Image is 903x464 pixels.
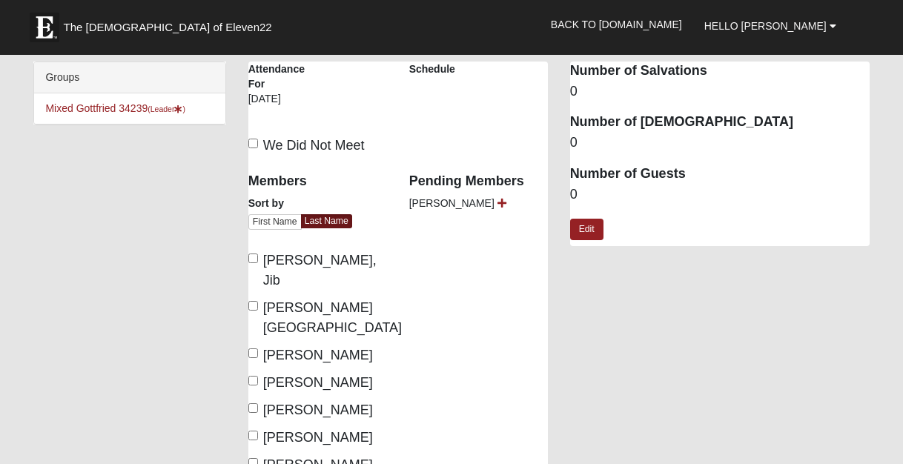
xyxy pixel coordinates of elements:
img: Eleven22 logo [30,13,59,42]
span: [PERSON_NAME] [263,430,373,445]
a: First Name [248,214,302,230]
a: Add Person to Group [497,197,506,209]
span: The [DEMOGRAPHIC_DATA] of Eleven22 [63,20,271,35]
div: Groups [34,62,225,93]
dd: 0 [570,82,870,102]
a: Hello [PERSON_NAME] [693,7,847,44]
small: (Leader ) [148,105,185,113]
label: Sort by [248,196,284,211]
span: Hello [PERSON_NAME] [704,20,827,32]
input: We Did Not Meet [248,139,258,148]
a: Last Name [301,214,352,228]
label: Schedule [409,62,455,76]
input: [PERSON_NAME] [248,376,258,385]
label: Attendance For [248,62,306,91]
input: [PERSON_NAME], Jib [248,253,258,263]
input: [PERSON_NAME] [248,431,258,440]
span: [PERSON_NAME][GEOGRAPHIC_DATA] [263,300,402,335]
input: [PERSON_NAME][GEOGRAPHIC_DATA] [248,301,258,311]
h4: Members [248,173,387,190]
h4: Pending Members [409,173,548,190]
dt: Number of [DEMOGRAPHIC_DATA] [570,113,870,132]
span: We Did Not Meet [263,138,365,153]
div: [DATE] [248,91,306,116]
span: [PERSON_NAME] [263,375,373,390]
a: Mixed Gottfried 34239(Leader) [45,102,185,114]
span: [PERSON_NAME], Jib [263,253,377,288]
dt: Number of Salvations [570,62,870,81]
span: [PERSON_NAME] [263,402,373,417]
input: [PERSON_NAME] [248,348,258,358]
dd: 0 [570,185,870,205]
a: Back to [DOMAIN_NAME] [540,6,693,43]
a: Edit [570,219,603,240]
input: [PERSON_NAME] [248,403,258,413]
dd: 0 [570,133,870,153]
span: [PERSON_NAME] [409,197,494,209]
a: The [DEMOGRAPHIC_DATA] of Eleven22 [22,5,319,42]
dt: Number of Guests [570,165,870,184]
span: [PERSON_NAME] [263,348,373,362]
